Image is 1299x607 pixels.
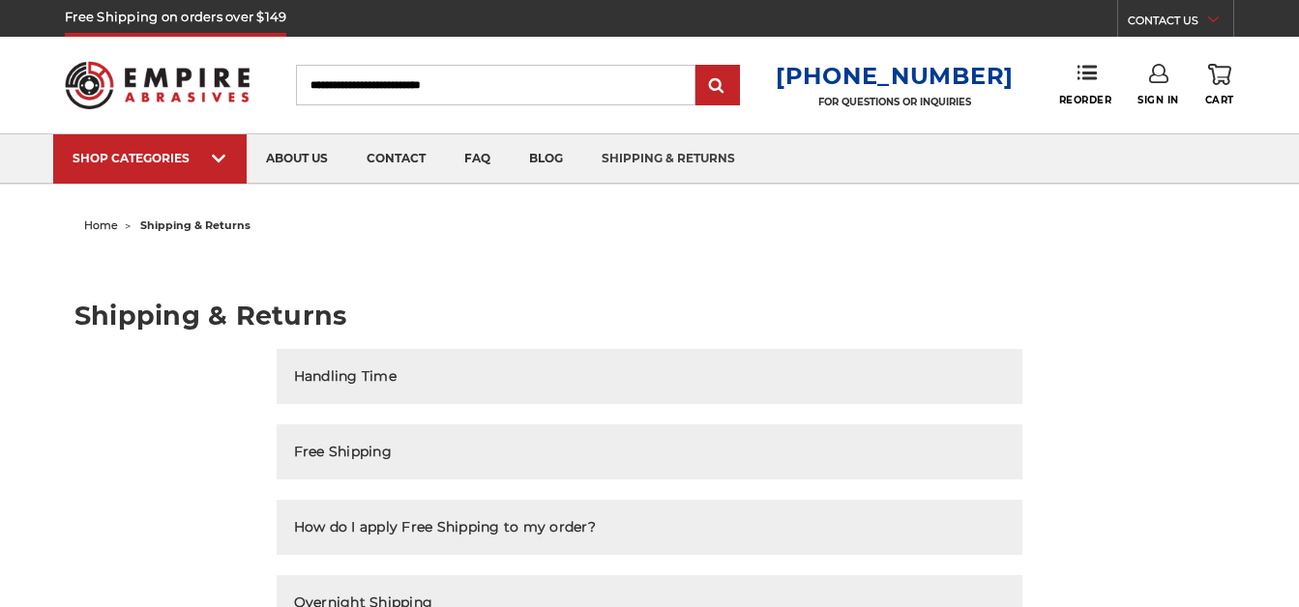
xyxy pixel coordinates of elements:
h2: How do I apply Free Shipping to my order? [294,517,596,537]
h1: Shipping & Returns [74,303,1225,329]
a: CONTACT US [1128,10,1233,37]
a: Cart [1205,64,1234,106]
span: Sign In [1137,94,1179,106]
a: shipping & returns [582,134,754,184]
h2: Handling Time [294,366,397,387]
span: shipping & returns [140,218,251,232]
a: home [84,218,118,232]
a: contact [347,134,445,184]
button: How do I apply Free Shipping to my order? [277,500,1023,555]
a: [PHONE_NUMBER] [776,62,1014,90]
a: faq [445,134,510,184]
span: Reorder [1059,94,1112,106]
h2: Free Shipping [294,442,392,462]
img: Empire Abrasives [65,49,250,122]
p: FOR QUESTIONS OR INQUIRIES [776,96,1014,108]
div: SHOP CATEGORIES [73,151,227,165]
a: about us [247,134,347,184]
button: Free Shipping [277,424,1023,479]
span: Cart [1205,94,1234,106]
a: blog [510,134,582,184]
input: Submit [698,67,737,105]
button: Handling Time [277,349,1023,404]
a: Reorder [1059,64,1112,105]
